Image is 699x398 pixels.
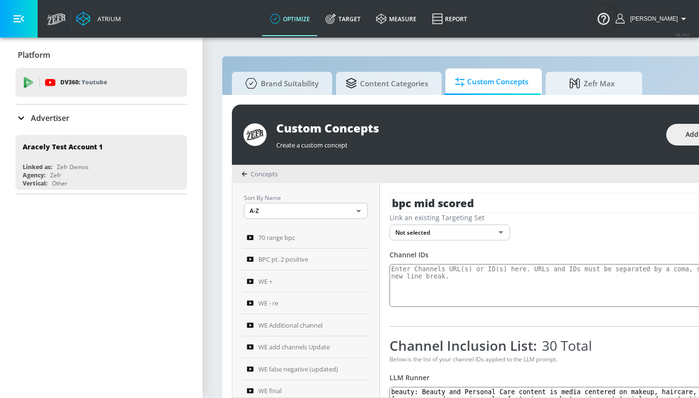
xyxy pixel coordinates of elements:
span: WE add channels Update [258,341,330,353]
div: Create a custom concept [276,136,657,149]
div: Linked as: [23,163,52,171]
a: optimize [262,1,318,36]
a: WE add channels Update [242,336,370,358]
button: Open Resource Center [590,5,617,32]
div: Zefr [50,171,61,179]
span: Custom Concepts [455,70,528,93]
a: Report [424,1,475,36]
div: Platform [15,41,187,68]
span: Zefr Max [555,72,629,95]
span: WE - re [258,297,278,309]
p: Youtube [81,77,107,87]
span: WE Additional channel [258,319,323,331]
a: WE Additional channel [242,314,370,336]
div: A-Z [244,203,368,219]
span: 70 range bpc [258,232,295,243]
a: BPC pt. 2 positive [242,249,370,271]
div: Vertical: [23,179,47,187]
div: DV360: Youtube [15,68,187,97]
div: Atrium [94,14,121,23]
a: Target [318,1,368,36]
div: Concepts [242,170,278,178]
span: login as: aracely.alvarenga@zefr.com [626,15,678,22]
div: Aracely Test Account 1Linked as:Zefr DemosAgency:ZefrVertical:Other [15,135,187,190]
p: DV360: [60,77,107,88]
span: Concepts [251,170,278,178]
p: Platform [18,50,50,60]
span: WE final [258,385,282,397]
span: Brand Suitability [242,72,319,95]
a: Atrium [76,12,121,26]
span: 30 Total [537,336,592,355]
span: WE + [258,276,272,287]
div: Agency: [23,171,45,179]
div: Aracely Test Account 1 [23,142,103,151]
a: measure [368,1,424,36]
a: WE - re [242,292,370,315]
button: [PERSON_NAME] [616,13,689,25]
a: 70 range bpc [242,226,370,249]
a: WE + [242,270,370,292]
div: Advertiser [15,105,187,132]
div: Zefr Demos [57,163,89,171]
span: WE false negative (updated) [258,363,338,375]
span: BPC pt. 2 positive [258,253,308,265]
span: v 4.24.0 [676,32,689,37]
span: Content Categories [346,72,428,95]
div: Not selected [390,225,510,240]
a: WE false negative (updated) [242,358,370,380]
div: Other [52,179,67,187]
p: Advertiser [31,113,69,123]
div: Custom Concepts [276,120,657,136]
p: Sort By Name [244,193,368,203]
